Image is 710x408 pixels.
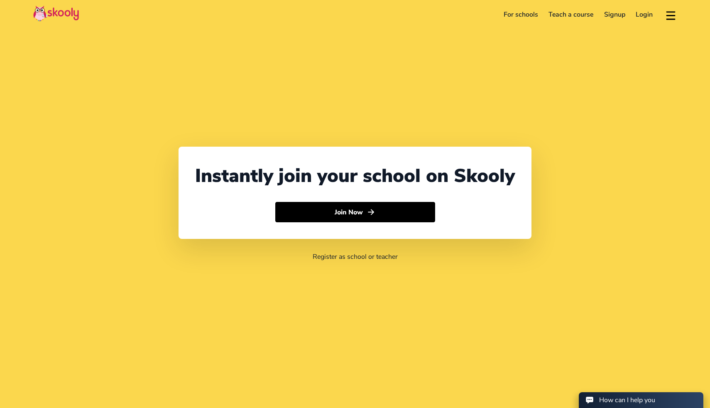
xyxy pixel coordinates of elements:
[631,8,659,21] a: Login
[498,8,544,21] a: For schools
[195,163,515,189] div: Instantly join your school on Skooly
[313,252,398,261] a: Register as school or teacher
[33,5,79,22] img: Skooly
[275,202,435,223] button: Join Nowarrow forward outline
[599,8,631,21] a: Signup
[543,8,599,21] a: Teach a course
[367,208,375,216] ion-icon: arrow forward outline
[665,8,677,22] button: menu outline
